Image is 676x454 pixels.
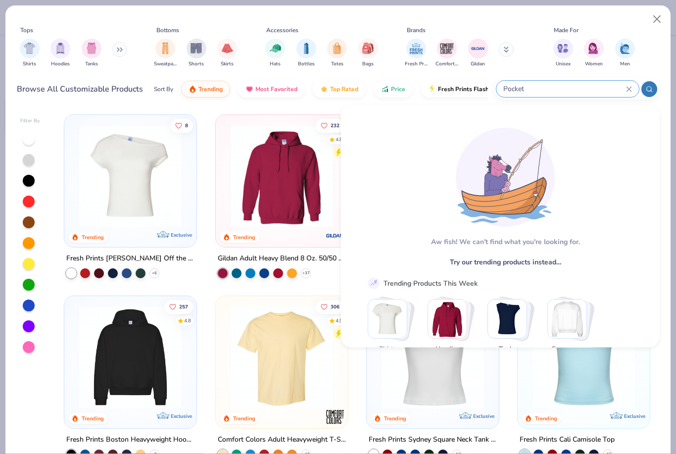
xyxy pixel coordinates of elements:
img: Tanks Image [86,43,97,54]
button: filter button [405,39,428,68]
span: Fresh Prints Flash [438,85,489,93]
button: filter button [20,39,40,68]
button: Stack Card Button Crewnecks [547,299,593,358]
span: Shirts [23,60,36,68]
img: Women Image [588,43,600,54]
div: Bottoms [156,26,179,35]
button: Top Rated [313,81,366,98]
img: Shorts Image [191,43,202,54]
div: filter for Women [584,39,604,68]
span: Exclusive [624,413,645,419]
button: Fresh Prints Flash [421,81,535,98]
button: filter button [265,39,285,68]
img: Men Image [620,43,630,54]
div: Fresh Prints Cali Camisole Top [520,434,615,446]
button: filter button [553,39,573,68]
span: Fresh Prints [405,60,428,68]
img: Hats Image [270,43,281,54]
span: Hoodies [431,344,463,354]
div: filter for Bags [358,39,378,68]
span: Hoodies [51,60,70,68]
button: filter button [615,39,635,68]
img: Tanks [488,300,527,338]
span: Top Rated [330,85,358,93]
div: filter for Shorts [187,39,206,68]
button: filter button [82,39,101,68]
div: filter for Sweatpants [154,39,177,68]
span: Shirts [371,344,403,354]
img: Shirts [368,300,407,338]
button: Price [374,81,413,98]
img: a25d9891-da96-49f3-a35e-76288174bf3a [528,306,640,408]
img: trend_line.gif [369,279,378,288]
div: Aw fish! We can't find what you're looking for. [431,237,579,247]
button: filter button [435,39,458,68]
span: 8 [185,123,188,128]
div: Sort By [154,85,173,94]
div: filter for Hoodies [50,39,70,68]
input: Try "T-Shirt" [502,83,626,95]
span: 306 [330,304,339,309]
span: Tanks [85,60,98,68]
button: Stack Card Button Shirts [368,299,413,358]
img: Unisex Image [557,43,569,54]
div: Made For [554,26,579,35]
button: Most Favorited [238,81,305,98]
div: Brands [407,26,426,35]
div: filter for Hats [265,39,285,68]
span: Tanks [491,344,523,354]
button: Like [164,300,193,314]
img: Skirts Image [222,43,233,54]
img: Shirts Image [24,43,35,54]
div: filter for Unisex [553,39,573,68]
button: Close [648,10,667,29]
button: filter button [217,39,237,68]
img: Gildan logo [325,226,345,246]
img: Fresh Prints Image [409,41,424,56]
button: Stack Card Button Hoodies [428,299,473,358]
img: 01756b78-01f6-4cc6-8d8a-3c30c1a0c8ac [226,125,338,227]
div: Comfort Colors Adult Heavyweight T-Shirt [218,434,346,446]
img: trending.gif [189,85,196,93]
img: Comfort Colors logo [325,407,345,427]
div: filter for Skirts [217,39,237,68]
span: Gildan [471,60,485,68]
span: Comfort Colors [435,60,458,68]
span: Bottles [298,60,315,68]
button: Trending [181,81,230,98]
span: 232 [330,123,339,128]
div: Browse All Customizable Products [17,83,143,95]
div: Trending Products This Week [384,278,478,288]
span: + 6 [152,270,157,276]
div: Filter By [20,117,40,125]
button: filter button [584,39,604,68]
div: 4.9 [335,317,342,325]
div: filter for Shirts [20,39,40,68]
div: Gildan Adult Heavy Blend 8 Oz. 50/50 Hooded Sweatshirt [218,252,346,265]
span: Exclusive [171,413,193,419]
span: Exclusive [473,413,494,419]
span: Skirts [221,60,234,68]
img: 94a2aa95-cd2b-4983-969b-ecd512716e9a [377,306,489,408]
div: 4.8 [335,136,342,143]
span: Exclusive [171,232,193,238]
button: filter button [296,39,316,68]
div: Fresh Prints [PERSON_NAME] Off the Shoulder Top [66,252,194,265]
img: Loading... [456,128,555,227]
img: Bags Image [362,43,373,54]
div: filter for Comfort Colors [435,39,458,68]
span: + 37 [302,270,309,276]
img: Totes Image [332,43,342,54]
span: Price [391,85,405,93]
img: flash.gif [428,85,436,93]
div: filter for Men [615,39,635,68]
div: filter for Bottles [296,39,316,68]
span: Hats [270,60,281,68]
span: Women [585,60,603,68]
img: Sweatpants Image [160,43,171,54]
div: Accessories [266,26,298,35]
button: filter button [468,39,488,68]
button: filter button [327,39,347,68]
button: filter button [187,39,206,68]
img: most_fav.gif [245,85,253,93]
